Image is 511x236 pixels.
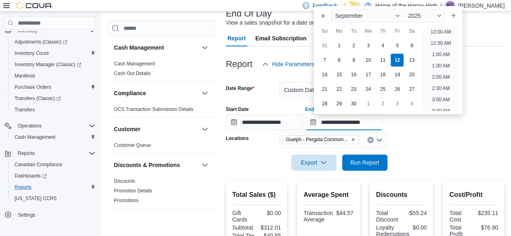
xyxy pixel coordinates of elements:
ul: Time [422,25,459,111]
h3: Customer [114,125,140,133]
button: Manifests [8,70,99,81]
div: -$55.24 [403,210,427,216]
div: day-15 [332,68,345,81]
h3: End Of Day [226,9,272,19]
button: Cash Management [8,132,99,143]
span: Transfers (Classic) [11,94,95,103]
button: Reports [2,148,99,159]
button: Operations [2,120,99,132]
span: Report [227,30,246,46]
div: Transaction Average [303,210,333,223]
button: Remove Guelph - Pergola Commons - Fire & Flower from selection in this group [351,137,355,142]
span: Reports [18,150,35,157]
span: Adjustments (Classic) [15,39,67,45]
span: RT [447,1,453,10]
div: day-22 [332,83,345,96]
span: Transfers [15,107,35,113]
div: day-24 [362,83,374,96]
div: Sa [405,25,418,38]
h2: Total Sales ($) [232,190,281,200]
span: Inventory Manager (Classic) [15,61,81,68]
a: Transfers (Classic) [8,93,99,104]
div: Total Discount [376,210,400,223]
button: Discounts & Promotions [200,160,210,170]
button: Compliance [114,89,198,97]
span: Purchase Orders [15,84,51,90]
li: 2:00 AM [429,72,453,82]
span: Cash Management [11,132,95,142]
div: day-27 [405,83,418,96]
a: Customer Queue [114,142,151,148]
span: Guelph - Pergola Commons - Fire & Flower [286,136,349,144]
span: Washington CCRS [11,194,95,203]
div: Button. Open the month selector. September is currently selected. [332,9,403,22]
button: Customer [200,124,210,134]
span: Reports [11,182,95,192]
p: Home of the Happy High [375,1,437,10]
span: Email Subscription [255,30,307,46]
a: Settings [15,210,38,220]
h3: Compliance [114,89,146,97]
a: Adjustments (Classic) [8,36,99,48]
div: day-16 [347,68,360,81]
a: Inventory Count [11,48,52,58]
div: We [362,25,374,38]
span: Canadian Compliance [15,161,62,168]
a: Manifests [11,71,38,81]
h3: Report [226,59,252,69]
button: Run Report [342,155,387,171]
span: Transfers [11,105,95,115]
h2: Cost/Profit [449,190,498,200]
div: Su [318,25,331,38]
button: Previous Month [317,9,330,22]
div: day-21 [318,83,331,96]
div: day-6 [405,39,418,52]
div: day-9 [347,54,360,67]
div: day-18 [376,68,389,81]
button: Hide Parameters [259,56,318,72]
span: Hide Parameters [272,60,314,68]
span: 2025 [408,13,421,19]
div: Gift Cards [232,210,255,223]
span: Discounts [114,178,135,184]
span: Feedback [312,2,337,10]
li: 3:00 AM [429,95,453,104]
div: Fr [391,25,404,38]
span: Customer Queue [114,142,151,148]
input: Dark Mode [344,2,361,10]
span: Canadian Compliance [11,160,95,169]
a: Adjustments (Classic) [11,37,71,47]
div: day-17 [362,68,374,81]
div: Button. Open the year selector. 2025 is currently selected. [405,9,445,22]
button: Open list of options [376,137,383,143]
div: day-14 [318,68,331,81]
p: [PERSON_NAME] [458,1,505,10]
div: day-10 [362,54,374,67]
button: [US_STATE] CCRS [8,193,99,204]
button: Custom Date [279,82,387,98]
button: Customer [114,125,198,133]
label: End Date [305,106,326,113]
li: 12:00 AM [427,27,454,37]
button: Next month [446,9,459,22]
div: Discounts & Promotions [107,176,216,209]
a: Dashboards [8,170,99,182]
div: September, 2025 [317,38,419,111]
div: day-4 [376,39,389,52]
span: Inventory Count [11,48,95,58]
li: 2:30 AM [429,84,453,93]
div: $0.00 [258,210,281,216]
span: Transfers (Classic) [15,95,61,102]
label: Date Range [226,85,254,92]
div: day-5 [391,39,404,52]
h3: Cash Management [114,44,164,52]
div: Subtotal [232,224,255,231]
div: Mo [332,25,345,38]
span: Purchase Orders [11,82,95,92]
span: Manifests [11,71,95,81]
h2: Average Spent [303,190,353,200]
span: Cash Management [15,134,55,140]
div: Compliance [107,104,216,117]
a: Promotions [114,198,139,203]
